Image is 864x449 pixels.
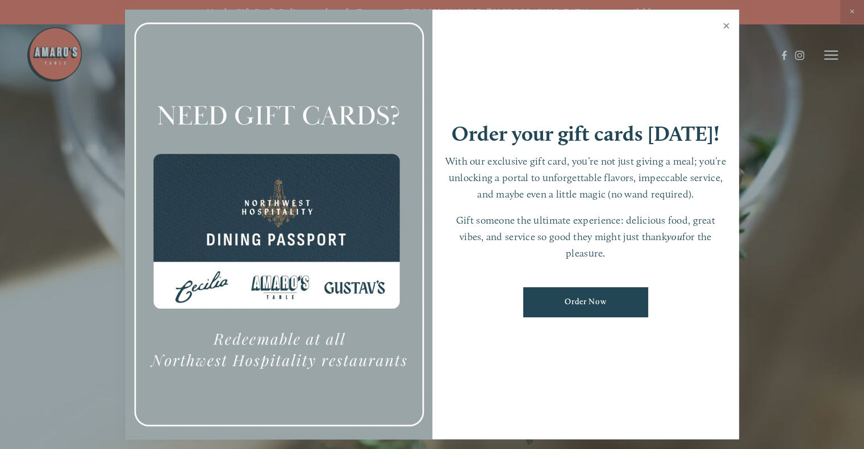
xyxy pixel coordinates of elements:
p: Gift someone the ultimate experience: delicious food, great vibes, and service so good they might... [444,212,728,261]
h1: Order your gift cards [DATE]! [452,123,720,144]
p: With our exclusive gift card, you’re not just giving a meal; you’re unlocking a portal to unforge... [444,153,728,202]
a: Order Now [523,287,648,317]
a: Close [715,11,737,43]
em: you [667,230,682,242]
